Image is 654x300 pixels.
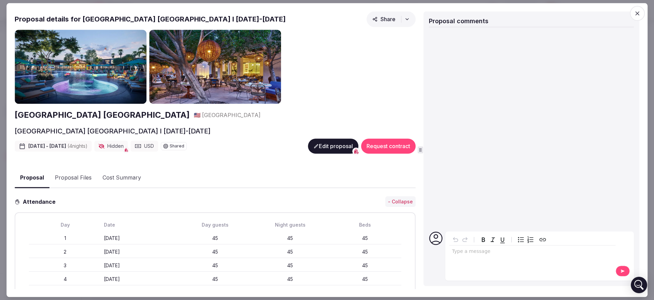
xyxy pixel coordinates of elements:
[194,111,201,119] button: 🇺🇸
[329,276,401,283] div: 45
[149,30,281,104] img: Gallery photo 2
[372,16,395,23] span: Share
[49,168,97,188] button: Proposal Files
[104,276,176,283] div: [DATE]
[104,222,176,228] div: Date
[479,235,488,244] button: Bold
[15,14,286,24] h2: Proposal details for [GEOGRAPHIC_DATA] [GEOGRAPHIC_DATA] I [DATE]-[DATE]
[15,126,211,136] h2: [GEOGRAPHIC_DATA] [GEOGRAPHIC_DATA] I [DATE]-[DATE]
[516,235,535,244] div: toggle group
[329,262,401,269] div: 45
[329,235,401,242] div: 45
[284,30,416,104] img: Gallery photo 3
[15,30,146,104] img: Gallery photo 1
[94,141,128,152] div: Hidden
[429,17,488,25] span: Proposal comments
[170,144,184,148] span: Shared
[15,109,190,121] a: [GEOGRAPHIC_DATA] [GEOGRAPHIC_DATA]
[130,141,158,152] div: USD
[194,112,201,118] span: 🇺🇸
[179,276,251,283] div: 45
[498,235,507,244] button: Underline
[385,196,416,207] button: - Collapse
[20,198,61,206] h3: Attendance
[29,235,101,242] div: 1
[367,11,416,27] button: Share
[29,222,101,228] div: Day
[449,245,616,259] div: editable markdown
[488,235,498,244] button: Italic
[97,168,146,188] button: Cost Summary
[329,222,401,228] div: Beds
[526,235,535,244] button: Numbered list
[254,222,326,228] div: Night guests
[104,262,176,269] div: [DATE]
[254,248,326,255] div: 45
[254,235,326,242] div: 45
[29,248,101,255] div: 2
[254,262,326,269] div: 45
[28,143,88,149] span: [DATE] - [DATE]
[516,235,526,244] button: Bulleted list
[179,235,251,242] div: 45
[67,143,88,149] span: ( 4 night s )
[202,111,261,119] span: [GEOGRAPHIC_DATA]
[179,262,251,269] div: 45
[29,262,101,269] div: 3
[104,235,176,242] div: [DATE]
[329,248,401,255] div: 45
[15,168,49,188] button: Proposal
[308,139,358,154] button: Edit proposal
[104,248,176,255] div: [DATE]
[538,235,547,244] button: Create link
[254,276,326,283] div: 45
[361,139,416,154] button: Request contract
[179,248,251,255] div: 45
[29,276,101,283] div: 4
[179,222,251,228] div: Day guests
